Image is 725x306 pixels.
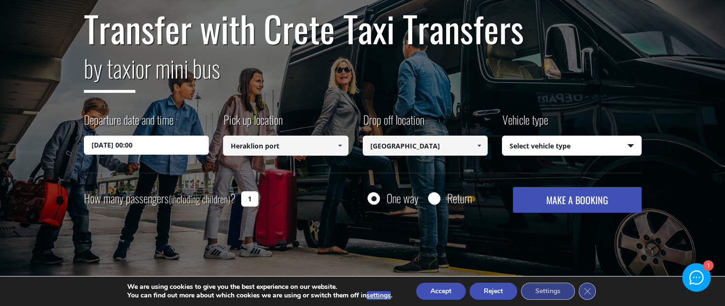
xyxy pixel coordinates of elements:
h2: or mini bus [84,49,642,100]
p: You can find out more about which cookies we are using or switch them off in . [127,291,392,300]
div: 1 [703,261,713,271]
span: by taxi [84,50,135,93]
small: (including children) [169,192,230,206]
button: Accept [416,283,466,300]
button: Close GDPR Cookie Banner [579,283,596,300]
label: Vehicle type [502,111,548,136]
button: settings [367,291,391,300]
label: How many passengers ? [84,187,235,210]
label: Pick up location [223,111,283,136]
input: Select drop-off location [363,136,488,156]
label: Departure date and time [84,111,174,136]
label: Return [447,192,472,204]
button: Settings [521,283,575,300]
button: Reject [470,283,517,300]
a: Show All Items [471,136,487,156]
button: MAKE A BOOKING [513,187,641,213]
a: Show All Items [332,136,347,156]
label: Drop off location [363,111,424,136]
label: One way [387,192,419,204]
input: Select pickup location [223,136,348,156]
span: Select vehicle type [502,136,641,156]
p: We are using cookies to give you the best experience on our website. [127,283,392,291]
h1: Transfer with Crete Taxi Transfers [84,9,642,49]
